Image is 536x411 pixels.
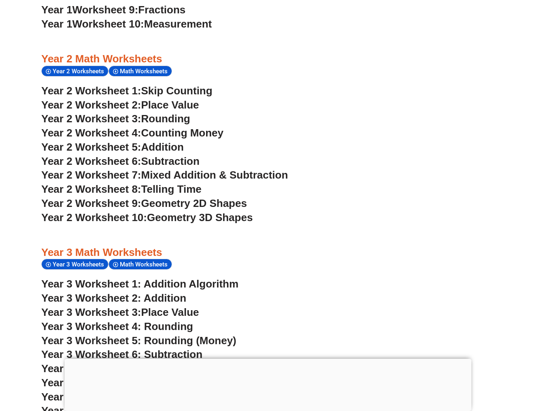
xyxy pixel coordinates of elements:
[141,113,190,125] span: Rounding
[41,127,141,139] span: Year 2 Worksheet 4:
[141,183,202,195] span: Telling Time
[397,319,536,411] iframe: Chat Widget
[41,141,184,153] a: Year 2 Worksheet 5:Addition
[41,18,212,30] a: Year 1Worksheet 10:Measurement
[41,4,185,16] a: Year 1Worksheet 9:Fractions
[41,377,212,389] span: Year 3 Worksheet 8: Multiplication
[41,52,495,66] h3: Year 2 Math Worksheets
[141,99,199,111] span: Place Value
[41,85,141,97] span: Year 2 Worksheet 1:
[141,197,247,209] span: Geometry 2D Shapes
[41,348,202,360] a: Year 3 Worksheet 6: Subtraction
[138,4,185,16] span: Fractions
[41,127,223,139] a: Year 2 Worksheet 4:Counting Money
[41,334,236,347] a: Year 3 Worksheet 5: Rounding (Money)
[41,169,141,181] span: Year 2 Worksheet 7:
[41,183,202,195] a: Year 2 Worksheet 8:Telling Time
[120,261,170,268] span: Math Worksheets
[41,66,108,77] div: Year 2 Worksheets
[41,246,495,260] h3: Year 3 Math Worksheets
[41,155,200,167] a: Year 2 Worksheet 6:Subtraction
[53,68,106,75] span: Year 2 Worksheets
[41,259,108,270] div: Year 3 Worksheets
[41,197,141,209] span: Year 2 Worksheet 9:
[147,211,253,224] span: Geometry 3D Shapes
[41,155,141,167] span: Year 2 Worksheet 6:
[108,66,172,77] div: Math Worksheets
[41,183,141,195] span: Year 2 Worksheet 8:
[41,141,141,153] span: Year 2 Worksheet 5:
[144,18,212,30] span: Measurement
[41,113,190,125] a: Year 2 Worksheet 3:Rounding
[141,306,199,318] span: Place Value
[41,99,141,111] span: Year 2 Worksheet 2:
[141,169,288,181] span: Mixed Addition & Subtraction
[41,85,213,97] a: Year 2 Worksheet 1:Skip Counting
[141,141,184,153] span: Addition
[141,155,200,167] span: Subtraction
[41,211,253,224] a: Year 2 Worksheet 10:Geometry 3D Shapes
[141,85,213,97] span: Skip Counting
[72,4,138,16] span: Worksheet 9:
[72,18,144,30] span: Worksheet 10:
[141,127,224,139] span: Counting Money
[41,377,283,389] a: Year 3 Worksheet 8: Multiplication(x5, x7, x8, x9)
[41,320,193,332] a: Year 3 Worksheet 4: Rounding
[41,362,286,375] a: Year 3 Worksheet 7: Multiplication (x2, x4, x3, x6)
[41,306,199,318] a: Year 3 Worksheet 3:Place Value
[41,113,141,125] span: Year 2 Worksheet 3:
[41,197,247,209] a: Year 2 Worksheet 9:Geometry 2D Shapes
[41,292,186,304] a: Year 3 Worksheet 2: Addition
[41,278,238,290] a: Year 3 Worksheet 1: Addition Algorithm
[108,259,172,270] div: Math Worksheets
[65,359,472,409] iframe: Advertisement
[120,68,170,75] span: Math Worksheets
[53,261,106,268] span: Year 3 Worksheets
[41,211,147,224] span: Year 2 Worksheet 10:
[41,306,141,318] span: Year 3 Worksheet 3:
[41,391,255,403] a: Year 3 Worksheet 9: Skip Counting (Part 1)
[41,169,288,181] a: Year 2 Worksheet 7:Mixed Addition & Subtraction
[41,99,199,111] a: Year 2 Worksheet 2:Place Value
